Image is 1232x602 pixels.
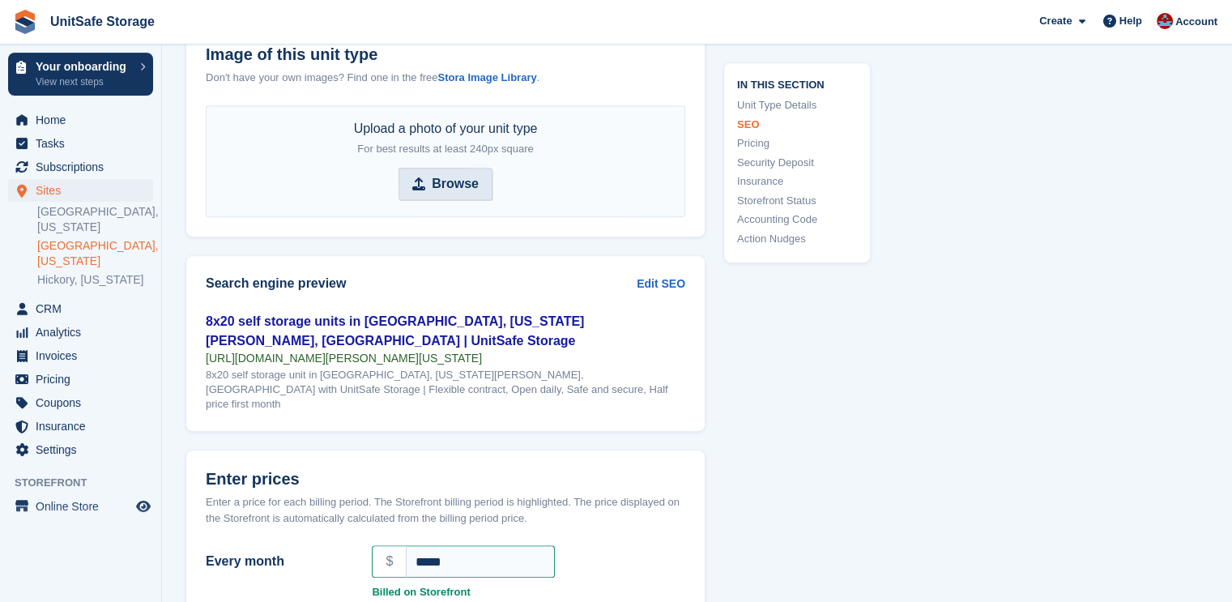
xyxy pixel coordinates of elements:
[8,391,153,414] a: menu
[432,174,479,194] strong: Browse
[437,71,536,83] a: Stora Image Library
[36,75,132,89] p: View next steps
[206,368,685,412] div: 8x20 self storage unit in [GEOGRAPHIC_DATA], [US_STATE][PERSON_NAME], [GEOGRAPHIC_DATA] with Unit...
[36,368,133,391] span: Pricing
[37,272,153,288] a: Hickory, [US_STATE]
[737,193,857,209] a: Storefront Status
[1157,13,1173,29] img: Danielle Galang
[206,276,637,291] h2: Search engine preview
[8,53,153,96] a: Your onboarding View next steps
[8,179,153,202] a: menu
[737,117,857,133] a: SEO
[354,119,538,158] div: Upload a photo of your unit type
[357,143,534,155] span: For best results at least 240px square
[1175,14,1217,30] span: Account
[206,494,685,526] div: Enter a price for each billing period. The Storefront billing period is highlighted. The price di...
[134,497,153,516] a: Preview store
[36,495,133,518] span: Online Store
[206,470,300,489] span: Enter prices
[36,438,133,461] span: Settings
[8,368,153,391] a: menu
[737,155,857,171] a: Security Deposit
[737,98,857,114] a: Unit Type Details
[37,204,153,235] a: [GEOGRAPHIC_DATA], [US_STATE]
[36,132,133,155] span: Tasks
[637,275,685,292] a: Edit SEO
[36,297,133,320] span: CRM
[8,344,153,367] a: menu
[737,212,857,228] a: Accounting Code
[737,174,857,190] a: Insurance
[8,495,153,518] a: menu
[8,438,153,461] a: menu
[36,61,132,72] p: Your onboarding
[36,344,133,367] span: Invoices
[737,231,857,247] a: Action Nudges
[8,297,153,320] a: menu
[36,391,133,414] span: Coupons
[36,179,133,202] span: Sites
[737,136,857,152] a: Pricing
[206,45,685,64] label: Image of this unit type
[737,76,857,92] span: In this section
[8,109,153,131] a: menu
[206,312,685,351] div: 8x20 self storage units in [GEOGRAPHIC_DATA], [US_STATE][PERSON_NAME], [GEOGRAPHIC_DATA] | UnitSa...
[372,584,685,600] strong: Billed on Storefront
[206,70,685,86] div: Don't have your own images? Find one in the free .
[1119,13,1142,29] span: Help
[8,132,153,155] a: menu
[36,415,133,438] span: Insurance
[15,475,161,491] span: Storefront
[13,10,37,34] img: stora-icon-8386f47178a22dfd0bd8f6a31ec36ba5ce8667c1dd55bd0f319d3a0aa187defe.svg
[44,8,161,35] a: UnitSafe Storage
[206,552,352,571] label: Every month
[36,109,133,131] span: Home
[1039,13,1072,29] span: Create
[36,321,133,344] span: Analytics
[206,351,685,365] div: [URL][DOMAIN_NAME][PERSON_NAME][US_STATE]
[36,156,133,178] span: Subscriptions
[399,168,492,200] input: Browse
[8,156,153,178] a: menu
[8,415,153,438] a: menu
[8,321,153,344] a: menu
[37,238,153,269] a: [GEOGRAPHIC_DATA], [US_STATE]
